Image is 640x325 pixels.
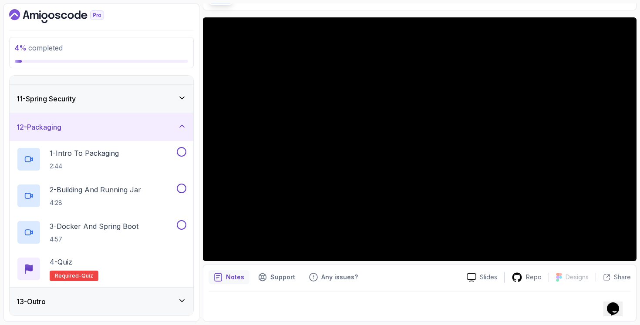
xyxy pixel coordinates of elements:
p: Slides [480,273,497,281]
iframe: chat widget [603,290,631,316]
a: Repo [505,272,549,283]
p: Notes [226,273,244,281]
p: 4:28 [50,198,141,207]
h3: 12 - Packaging [17,122,61,132]
p: 2:44 [50,162,119,171]
button: Share [596,273,631,281]
button: notes button [209,270,249,284]
h3: 11 - Spring Security [17,94,76,104]
button: Feedback button [304,270,363,284]
span: 4 % [15,44,27,52]
span: Required- [55,272,81,279]
button: Support button [253,270,300,284]
p: Designs [566,273,589,281]
a: Dashboard [9,9,124,23]
button: 1-Intro To Packaging2:44 [17,147,186,171]
p: 3 - Docker And Spring Boot [50,221,138,231]
span: completed [15,44,63,52]
h3: 13 - Outro [17,296,46,307]
p: 2 - Building And Running Jar [50,184,141,195]
button: 3-Docker And Spring Boot4:57 [17,220,186,245]
button: 13-Outro [10,288,193,315]
p: Support [270,273,295,281]
iframe: 4 - UserDetails and BCryptPasswordEncoder [203,17,637,261]
button: 2-Building And Running Jar4:28 [17,184,186,208]
button: 4-QuizRequired-quiz [17,257,186,281]
p: 4:57 [50,235,138,244]
p: Repo [526,273,542,281]
p: 4 - Quiz [50,257,72,267]
p: Any issues? [321,273,358,281]
p: Share [614,273,631,281]
button: 12-Packaging [10,113,193,141]
button: 11-Spring Security [10,85,193,113]
span: quiz [81,272,93,279]
a: Slides [460,273,504,282]
p: 1 - Intro To Packaging [50,148,119,158]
